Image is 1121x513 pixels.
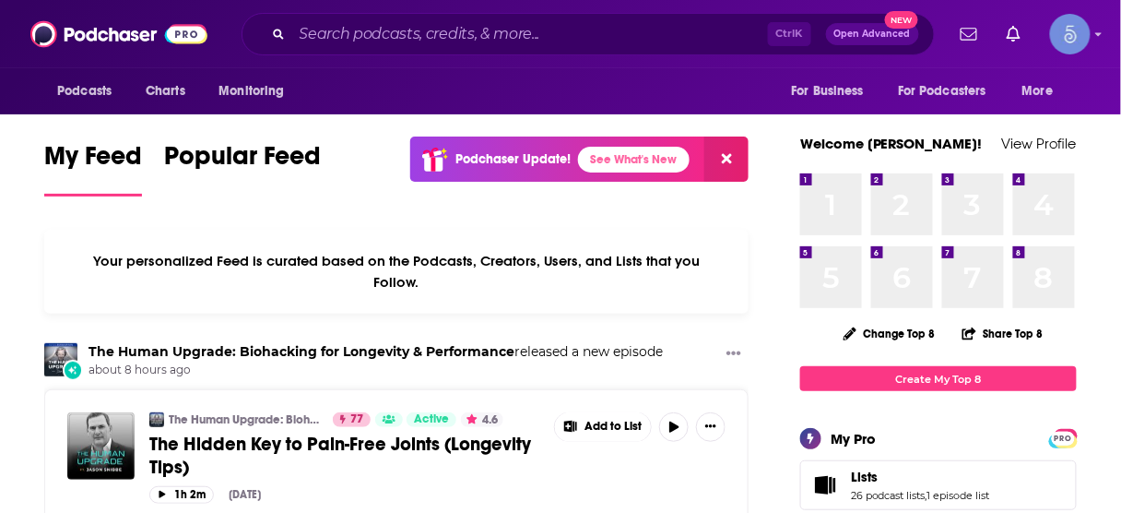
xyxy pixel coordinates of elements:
a: PRO [1052,431,1074,445]
div: Search podcasts, credits, & more... [242,13,935,55]
span: Lists [851,469,878,485]
button: open menu [886,74,1013,109]
a: My Feed [44,140,142,197]
button: Show More Button [555,412,651,442]
img: The Human Upgrade: Biohacking for Longevity & Performance [44,343,77,376]
span: 77 [350,411,363,429]
span: Podcasts [57,78,112,104]
span: PRO [1052,432,1074,446]
span: New [885,11,918,29]
button: Share Top 8 [962,316,1044,352]
span: For Podcasters [898,78,986,104]
a: Create My Top 8 [800,366,1077,391]
img: User Profile [1050,14,1091,54]
span: My Feed [44,140,142,183]
span: Popular Feed [164,140,321,183]
a: 26 podcast lists [851,489,926,502]
button: 4.6 [461,412,503,427]
span: For Business [791,78,864,104]
input: Search podcasts, credits, & more... [292,19,768,49]
div: New Episode [63,360,83,380]
span: , [926,489,927,502]
a: The Hidden Key to Pain-Free Joints (Longevity Tips) [149,433,541,479]
div: Your personalized Feed is curated based on the Podcasts, Creators, Users, and Lists that you Follow. [44,230,749,314]
span: Lists [800,460,1077,510]
div: [DATE] [229,488,261,501]
button: Show More Button [696,412,726,442]
span: Active [414,411,449,429]
a: The Human Upgrade: Biohacking for Longevity & Performance [88,343,514,360]
h3: released a new episode [88,343,663,361]
span: Ctrl K [768,22,811,46]
span: More [1022,78,1054,104]
button: open menu [1009,74,1077,109]
a: 77 [333,412,371,427]
a: Lists [807,472,844,498]
button: open menu [44,74,136,109]
a: Welcome [PERSON_NAME]! [800,135,983,152]
span: Logged in as Spiral5-G1 [1050,14,1091,54]
button: Show profile menu [1050,14,1091,54]
button: Change Top 8 [832,322,947,345]
p: Podchaser Update! [455,151,571,167]
button: 1h 2m [149,486,214,504]
a: 1 episode list [927,489,990,502]
img: Podchaser - Follow, Share and Rate Podcasts [30,17,207,52]
button: Open AdvancedNew [826,23,919,45]
a: The Human Upgrade: Biohacking for Longevity & Performance [169,412,321,427]
a: Charts [134,74,196,109]
a: Show notifications dropdown [953,18,985,50]
a: Show notifications dropdown [999,18,1028,50]
button: Show More Button [719,343,749,366]
button: open menu [206,74,308,109]
img: The Human Upgrade: Biohacking for Longevity & Performance [149,412,164,427]
span: The Hidden Key to Pain-Free Joints (Longevity Tips) [149,433,531,479]
button: open menu [778,74,887,109]
span: Charts [146,78,185,104]
a: Lists [851,469,990,485]
span: about 8 hours ago [88,363,663,378]
span: Open Advanced [834,30,911,39]
a: View Profile [1002,135,1077,152]
span: Add to List [584,420,642,434]
img: The Hidden Key to Pain-Free Joints (Longevity Tips) [67,412,135,480]
a: Active [407,412,456,427]
div: My Pro [831,430,876,447]
a: Popular Feed [164,140,321,197]
a: See What's New [578,147,690,173]
span: Monitoring [218,78,284,104]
